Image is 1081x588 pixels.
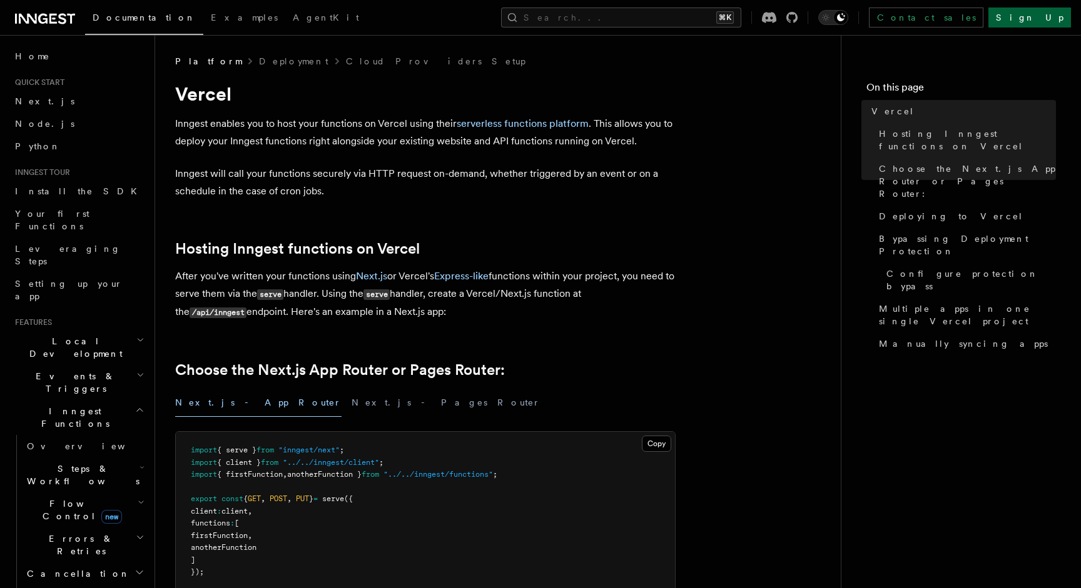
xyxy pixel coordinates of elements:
[309,494,313,503] span: }
[217,507,221,516] span: :
[15,186,145,196] span: Install the SDK
[296,494,309,503] span: PUT
[346,55,525,67] a: Cloud Providers Setup
[287,470,362,479] span: anotherFunction }
[10,90,147,112] a: Next.js
[217,470,283,479] span: { firstFunction
[259,55,328,67] a: Deployment
[10,77,64,87] span: Quick start
[22,567,130,580] span: Cancellation
[10,330,147,365] button: Local Development
[191,458,217,467] span: import
[10,272,147,307] a: Setting up your app
[285,4,367,34] a: AgentKit
[283,470,287,479] span: ,
[363,289,390,300] code: serve
[874,297,1056,332] a: Multiple apps in one single Vercel project
[15,279,123,301] span: Setting up your app
[356,270,387,282] a: Next.js
[879,162,1056,200] span: Choose the Next.js App Router or Pages Router:
[879,127,1056,152] span: Hosting Inngest functions on Vercel
[501,7,741,27] button: Search...⌘K
[248,494,261,503] span: GET
[10,335,136,360] span: Local Development
[313,494,318,503] span: =
[15,244,121,266] span: Leveraging Steps
[257,289,283,300] code: serve
[434,270,489,282] a: Express-like
[248,531,252,540] span: ,
[15,50,50,62] span: Home
[270,494,287,503] span: POST
[203,4,285,34] a: Examples
[191,519,230,527] span: functions
[881,262,1056,297] a: Configure protection bypass
[191,567,204,576] span: });
[879,302,1056,327] span: Multiple apps in one single Vercel project
[22,532,136,557] span: Errors & Retries
[248,507,252,516] span: ,
[230,519,235,527] span: :
[10,405,135,430] span: Inngest Functions
[22,435,147,457] a: Overview
[22,462,140,487] span: Steps & Workflows
[322,494,344,503] span: serve
[874,332,1056,355] a: Manually syncing apps
[10,237,147,272] a: Leveraging Steps
[340,446,344,454] span: ;
[10,167,70,177] span: Inngest tour
[175,115,676,150] p: Inngest enables you to host your functions on Vercel using their . This allows you to deploy your...
[10,317,52,327] span: Features
[886,267,1056,292] span: Configure protection bypass
[293,12,359,22] span: AgentKit
[15,141,61,151] span: Python
[217,458,261,467] span: { client }
[10,400,147,435] button: Inngest Functions
[22,457,147,492] button: Steps & Workflows
[175,389,342,417] button: Next.js - App Router
[10,135,147,157] a: Python
[191,507,217,516] span: client
[457,117,589,129] a: serverless functions platform
[211,12,278,22] span: Examples
[191,543,256,552] span: anotherFunction
[22,562,147,585] button: Cancellation
[85,4,203,35] a: Documentation
[261,458,278,467] span: from
[493,470,497,479] span: ;
[278,446,340,454] span: "inngest/next"
[243,494,248,503] span: {
[101,510,122,524] span: new
[383,470,493,479] span: "../../inngest/functions"
[256,446,274,454] span: from
[716,11,734,24] kbd: ⌘K
[217,446,256,454] span: { serve }
[15,119,74,129] span: Node.js
[879,232,1056,257] span: Bypassing Deployment Protection
[22,497,138,522] span: Flow Control
[191,494,217,503] span: export
[261,494,265,503] span: ,
[22,527,147,562] button: Errors & Retries
[191,531,248,540] span: firstFunction
[235,519,239,527] span: [
[866,100,1056,122] a: Vercel
[874,157,1056,205] a: Choose the Next.js App Router or Pages Router:
[344,494,353,503] span: ({
[175,165,676,200] p: Inngest will call your functions securely via HTTP request on-demand, whether triggered by an eve...
[10,202,147,237] a: Your first Functions
[10,45,147,67] a: Home
[27,441,156,451] span: Overview
[93,12,196,22] span: Documentation
[15,209,89,231] span: Your first Functions
[221,494,243,503] span: const
[988,7,1071,27] a: Sign Up
[175,240,420,257] a: Hosting Inngest functions on Vercel
[191,446,217,454] span: import
[879,337,1048,350] span: Manually syncing apps
[175,361,505,379] a: Choose the Next.js App Router or Pages Router:
[879,210,1023,222] span: Deploying to Vercel
[874,122,1056,157] a: Hosting Inngest functions on Vercel
[190,307,246,318] code: /api/inngest
[874,227,1056,262] a: Bypassing Deployment Protection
